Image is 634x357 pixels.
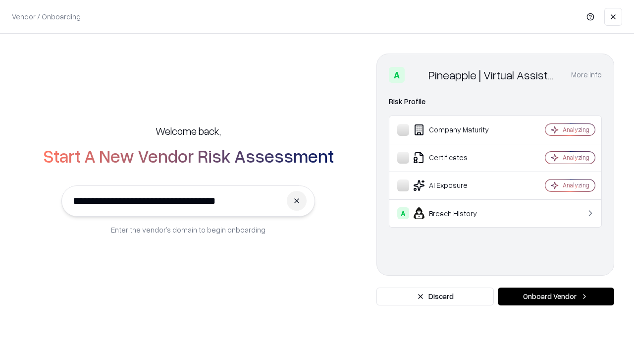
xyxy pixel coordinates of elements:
[428,67,559,83] div: Pineapple | Virtual Assistant Agency
[376,288,494,305] button: Discard
[571,66,602,84] button: More info
[397,207,516,219] div: Breach History
[397,124,516,136] div: Company Maturity
[397,152,516,164] div: Certificates
[12,11,81,22] p: Vendor / Onboarding
[563,181,589,189] div: Analyzing
[397,179,516,191] div: AI Exposure
[43,146,334,166] h2: Start A New Vendor Risk Assessment
[498,288,614,305] button: Onboard Vendor
[389,67,405,83] div: A
[409,67,424,83] img: Pineapple | Virtual Assistant Agency
[156,124,221,138] h5: Welcome back,
[389,96,602,108] div: Risk Profile
[111,225,265,235] p: Enter the vendor’s domain to begin onboarding
[563,153,589,162] div: Analyzing
[563,125,589,134] div: Analyzing
[397,207,409,219] div: A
